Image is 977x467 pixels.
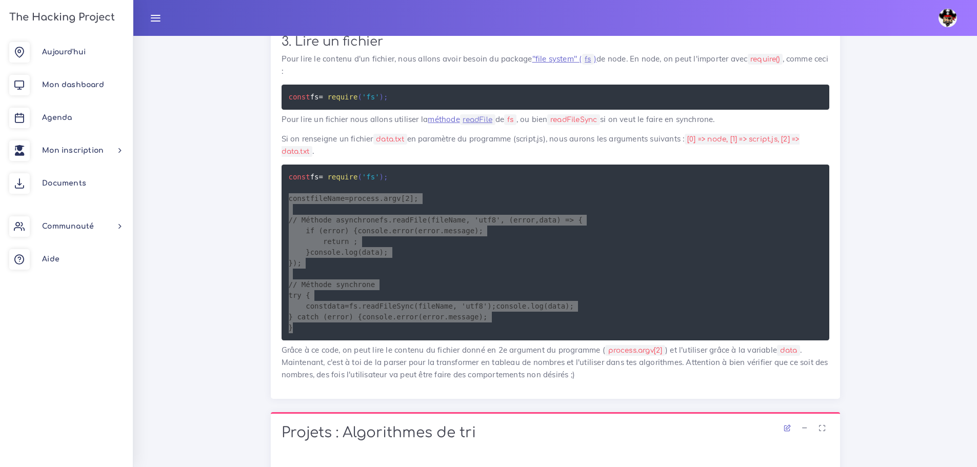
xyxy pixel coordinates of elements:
[362,173,380,181] span: 'fs'
[384,248,388,256] span: ;
[380,248,384,256] span: )
[474,216,501,224] span: 'utf8'
[410,194,414,202] span: ]
[388,227,392,235] span: .
[462,302,488,310] span: 'utf8'
[289,280,375,289] span: // Méthode synchrone
[509,216,513,224] span: (
[392,216,427,224] span: readFile
[487,302,491,310] span: )
[392,313,396,321] span: .
[6,12,115,23] h3: The Hacking Project
[444,313,448,321] span: .
[380,194,384,202] span: .
[289,259,293,267] span: }
[289,173,310,181] span: const
[453,302,457,310] span: ,
[319,227,323,235] span: (
[306,248,310,256] span: }
[319,93,323,101] span: =
[345,302,349,310] span: =
[582,54,594,65] code: fs
[289,194,310,202] span: const
[345,194,349,202] span: =
[544,302,548,310] span: (
[42,114,72,121] span: Agenda
[428,114,495,124] a: méthodereadFile
[362,302,414,310] span: readFileSync
[362,93,380,101] span: 'fs'
[282,344,829,381] p: Grâce à ce code, on peut lire le contenu du fichier donné en 2e argument du programme ( ) et l'ut...
[492,302,496,310] span: ;
[414,302,418,310] span: (
[483,313,487,321] span: ;
[42,81,104,89] span: Mon dashboard
[388,216,392,224] span: .
[357,302,362,310] span: .
[282,113,829,126] p: Pour lire un fichier nous allons utiliser la de , ou bien si on veut le faire en synchrone.
[282,424,829,442] h1: Projets : Algorithmes de tri
[578,216,582,224] span: {
[427,216,431,224] span: (
[306,227,314,235] span: if
[535,216,539,224] span: ,
[282,53,829,77] p: Pour lire le contenu d'un fichier, nous allons avoir besoin du package de node. En node, on peut ...
[319,173,323,181] span: =
[327,173,357,181] span: require
[282,134,800,157] code: [0] => node, [1] => script.js, [2] => data.txt
[392,227,414,235] span: error
[384,93,388,101] span: ;
[547,114,600,125] code: readFileSync
[526,302,530,310] span: .
[357,173,362,181] span: (
[42,222,94,230] span: Communauté
[418,313,422,321] span: (
[282,133,829,157] p: Si on renseigne un fichier en paramètre du programme (script.js), nous aurons les arguments suiva...
[380,173,384,181] span: )
[297,313,318,321] span: catch
[401,194,405,202] span: [
[460,114,495,125] code: readFile
[474,227,478,235] span: )
[289,171,583,333] code: fs fileName process argv fs fileName error console error message console data data fs fileName co...
[345,227,349,235] span: )
[297,259,301,267] span: ;
[357,93,362,101] span: (
[556,216,561,224] span: )
[289,216,380,224] span: // Méthode asynchrone
[532,54,597,64] a: "file system" (fs)
[323,237,349,246] span: return
[565,216,574,224] span: =>
[349,313,353,321] span: )
[289,91,391,103] code: fs
[289,291,302,299] span: try
[939,9,957,27] img: avatar
[306,291,310,299] span: {
[479,313,483,321] span: )
[479,227,483,235] span: ;
[42,48,86,56] span: Aujourd'hui
[42,179,86,187] span: Documents
[414,194,418,202] span: ;
[306,302,327,310] span: const
[405,194,409,202] span: 2
[605,345,665,356] code: process.argv[2]
[380,93,384,101] span: )
[565,302,569,310] span: )
[353,227,357,235] span: {
[440,227,444,235] span: .
[501,216,505,224] span: ,
[42,255,59,263] span: Aide
[396,313,418,321] span: error
[323,313,327,321] span: (
[289,323,293,332] span: }
[384,173,388,181] span: ;
[373,134,407,145] code: data.txt
[357,313,362,321] span: {
[353,237,357,246] span: ;
[414,227,418,235] span: (
[345,248,357,256] span: log
[748,54,783,65] code: require()
[289,93,310,101] span: const
[42,147,104,154] span: Mon inscription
